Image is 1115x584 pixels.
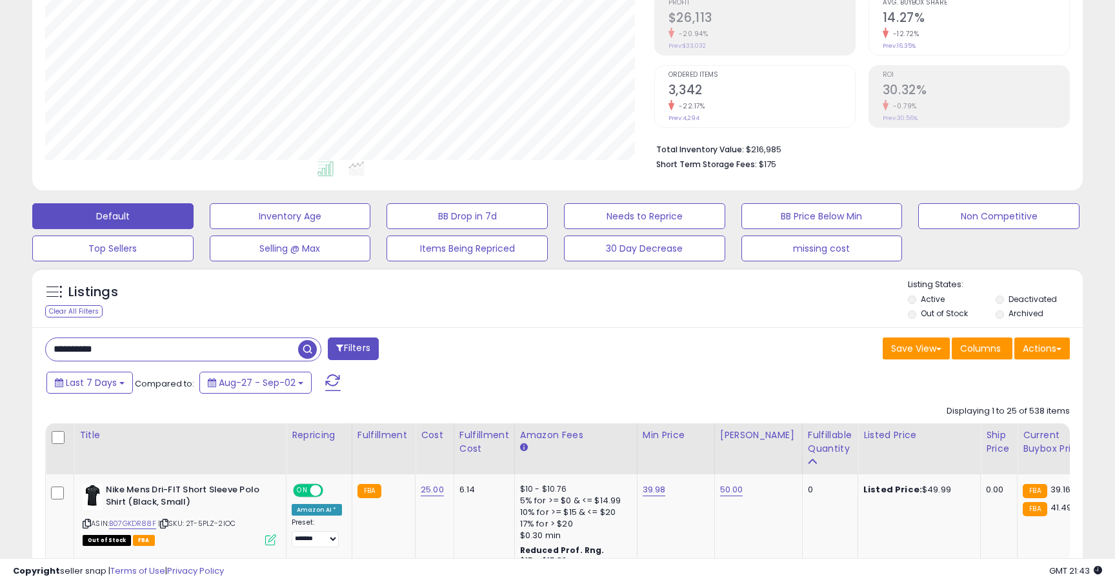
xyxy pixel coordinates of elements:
[863,484,970,496] div: $49.99
[808,484,848,496] div: 0
[952,337,1012,359] button: Columns
[83,535,131,546] span: All listings that are currently out of stock and unavailable for purchase on Amazon
[421,483,444,496] a: 25.00
[387,203,548,229] button: BB Drop in 7d
[292,504,342,516] div: Amazon AI *
[883,83,1069,100] h2: 30.32%
[321,485,342,496] span: OFF
[720,428,797,442] div: [PERSON_NAME]
[656,141,1060,156] li: $216,985
[741,236,903,261] button: missing cost
[109,518,156,529] a: B07GKDR88F
[656,144,744,155] b: Total Inventory Value:
[158,518,236,529] span: | SKU: 2T-5PLZ-2IOC
[66,376,117,389] span: Last 7 Days
[986,428,1012,456] div: Ship Price
[668,83,855,100] h2: 3,342
[674,101,705,111] small: -22.17%
[135,378,194,390] span: Compared to:
[520,530,627,541] div: $0.30 min
[32,203,194,229] button: Default
[520,495,627,507] div: 5% for >= $0 & <= $14.99
[564,203,725,229] button: Needs to Reprice
[1023,428,1089,456] div: Current Buybox Price
[167,565,224,577] a: Privacy Policy
[643,483,666,496] a: 39.98
[106,484,263,511] b: Nike Mens Dri-FIT Short Sleeve Polo Shirt (Black, Small)
[292,518,342,547] div: Preset:
[1009,294,1057,305] label: Deactivated
[741,203,903,229] button: BB Price Below Min
[564,236,725,261] button: 30 Day Decrease
[668,42,706,50] small: Prev: $33,032
[83,484,103,510] img: 31POUU0N+UL._SL40_.jpg
[79,428,281,442] div: Title
[357,428,410,442] div: Fulfillment
[656,159,757,170] b: Short Term Storage Fees:
[133,535,155,546] span: FBA
[1050,483,1071,496] span: 39.16
[219,376,296,389] span: Aug-27 - Sep-02
[986,484,1007,496] div: 0.00
[357,484,381,498] small: FBA
[68,283,118,301] h5: Listings
[1014,337,1070,359] button: Actions
[883,114,918,122] small: Prev: 30.56%
[292,428,347,442] div: Repricing
[883,10,1069,28] h2: 14.27%
[520,507,627,518] div: 10% for >= $15 & <= $20
[643,428,709,442] div: Min Price
[863,483,922,496] b: Listed Price:
[520,518,627,530] div: 17% for > $20
[520,556,627,567] div: $15 - $15.83
[520,484,627,495] div: $10 - $10.76
[889,101,917,111] small: -0.79%
[421,428,448,442] div: Cost
[883,337,950,359] button: Save View
[387,236,548,261] button: Items Being Repriced
[1023,502,1047,516] small: FBA
[883,42,916,50] small: Prev: 16.35%
[960,342,1001,355] span: Columns
[883,72,1069,79] span: ROI
[668,114,699,122] small: Prev: 4,294
[908,279,1082,291] p: Listing States:
[13,565,60,577] strong: Copyright
[1050,501,1072,514] span: 41.49
[1049,565,1102,577] span: 2025-09-11 21:43 GMT
[520,442,528,454] small: Amazon Fees.
[45,305,103,317] div: Clear All Filters
[459,484,505,496] div: 6.14
[294,485,310,496] span: ON
[459,428,509,456] div: Fulfillment Cost
[947,405,1070,418] div: Displaying 1 to 25 of 538 items
[210,203,371,229] button: Inventory Age
[668,10,855,28] h2: $26,113
[1009,308,1043,319] label: Archived
[520,545,605,556] b: Reduced Prof. Rng.
[863,428,975,442] div: Listed Price
[210,236,371,261] button: Selling @ Max
[1023,484,1047,498] small: FBA
[328,337,378,360] button: Filters
[83,484,276,544] div: ASIN:
[674,29,708,39] small: -20.94%
[720,483,743,496] a: 50.00
[918,203,1080,229] button: Non Competitive
[889,29,919,39] small: -12.72%
[668,72,855,79] span: Ordered Items
[808,428,852,456] div: Fulfillable Quantity
[921,308,968,319] label: Out of Stock
[921,294,945,305] label: Active
[46,372,133,394] button: Last 7 Days
[32,236,194,261] button: Top Sellers
[759,158,776,170] span: $175
[520,428,632,442] div: Amazon Fees
[199,372,312,394] button: Aug-27 - Sep-02
[110,565,165,577] a: Terms of Use
[13,565,224,578] div: seller snap | |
